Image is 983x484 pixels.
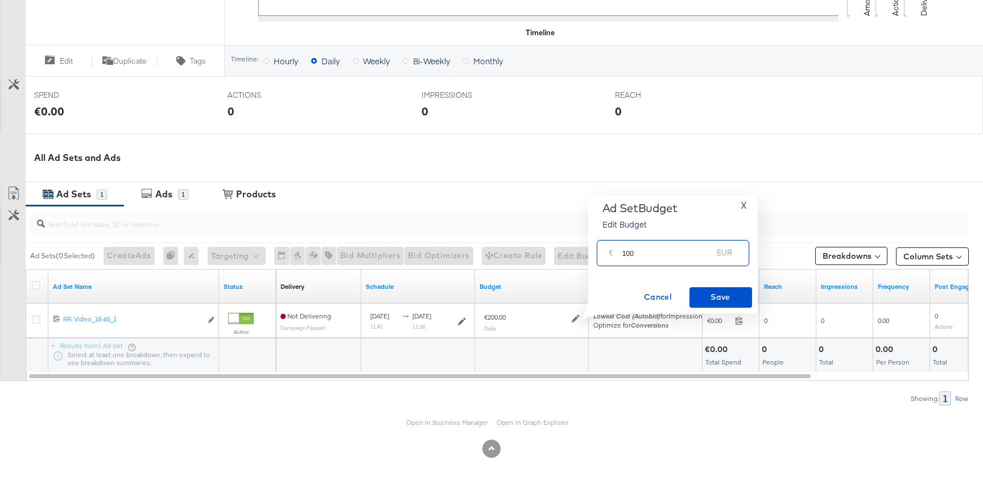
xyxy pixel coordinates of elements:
div: All Ad Sets and Ads [34,151,983,164]
span: IMPRESSIONS [422,90,507,101]
sub: 11:38 [412,323,425,330]
div: €0.00 [705,344,731,355]
input: Search Ad Set Name, ID or Objective [45,208,883,230]
span: Edit [60,56,73,67]
a: The number of people your ad was served to. [764,282,812,291]
button: Column Sets [896,247,969,266]
a: Shows the current budget of Ad Set. [480,282,584,291]
span: [DATE] [412,312,431,320]
span: Duplicate [113,56,147,67]
span: Tags [190,56,206,67]
sub: Campaign Paused [280,324,325,331]
a: Your Ad Set name. [53,282,214,291]
span: REACH [615,90,700,101]
sub: Actions [935,323,953,330]
span: People [762,358,784,366]
div: Delivery [280,282,304,291]
a: Shows when your Ad Set is scheduled to deliver. [366,282,470,291]
span: for Impressions [593,312,706,320]
div: 0 [228,103,234,119]
span: Save [694,290,747,304]
div: 0 [819,344,827,355]
div: Showing: [910,395,939,403]
div: Ads [155,188,172,201]
div: 1 [939,391,951,406]
div: 0 [422,103,428,119]
span: Weekly [363,55,390,67]
div: Products [236,188,276,201]
sub: Daily [484,325,496,332]
div: 0.00 [875,344,897,355]
span: €0.00 [707,316,730,325]
span: Total [819,358,833,366]
span: Monthly [473,55,503,67]
span: Total Spend [705,358,741,366]
a: RR: Video_18-65_1 [63,315,201,326]
em: Conversions [631,321,668,329]
button: Duplicate [92,54,158,68]
span: SPEND [34,90,119,101]
a: Open in Business Manager [406,418,488,427]
div: Timeline: [230,55,259,63]
div: 0 [932,344,941,355]
a: The average number of times your ad was served to each person. [878,282,926,291]
span: 0 [935,312,938,320]
span: Bi-Weekly [413,55,450,67]
div: € [604,245,618,266]
div: Row [955,395,969,403]
label: Active [228,328,254,336]
button: Save [689,287,752,308]
span: [DATE] [370,312,389,320]
span: X [741,197,747,213]
span: 0.00 [878,316,889,325]
div: Optimize for [593,321,706,330]
div: €200.00 [484,313,506,322]
span: Hourly [274,55,298,67]
button: Edit [25,54,92,68]
div: Ad Sets [56,188,91,201]
div: RR: Video_18-65_1 [63,315,201,324]
sub: 11:41 [370,323,383,330]
button: Tags [158,54,224,68]
span: Daily [321,55,340,67]
span: ACTIONS [228,90,313,101]
span: Per Person [876,358,910,366]
button: Cancel [627,287,689,308]
span: Total [933,358,947,366]
em: Lowest Cost (Autobid) [593,312,660,320]
span: Cancel [631,290,685,304]
div: Ad Sets ( 0 Selected) [30,251,95,261]
p: Edit Budget [602,218,678,230]
div: 0 [163,247,184,265]
span: 0 [821,316,824,325]
button: Breakdowns [815,247,887,265]
button: X [736,201,751,210]
div: 1 [178,189,188,200]
div: EUR [712,245,737,266]
a: The number of times your ad was served. On mobile apps an ad is counted as served the first time ... [821,282,869,291]
input: Enter your budget [622,236,713,260]
div: Ad Set Budget [602,201,678,215]
a: Reflects the ability of your Ad Set to achieve delivery based on ad states, schedule and budget. [280,282,304,291]
span: Not Delivering [280,312,331,320]
a: Shows the current state of your Ad Set. [224,282,271,291]
div: €0.00 [34,103,64,119]
div: 0 [615,103,622,119]
div: 1 [97,189,107,200]
div: 0 [762,344,770,355]
a: Open in Graph Explorer [497,418,569,427]
span: 0 [764,316,767,325]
